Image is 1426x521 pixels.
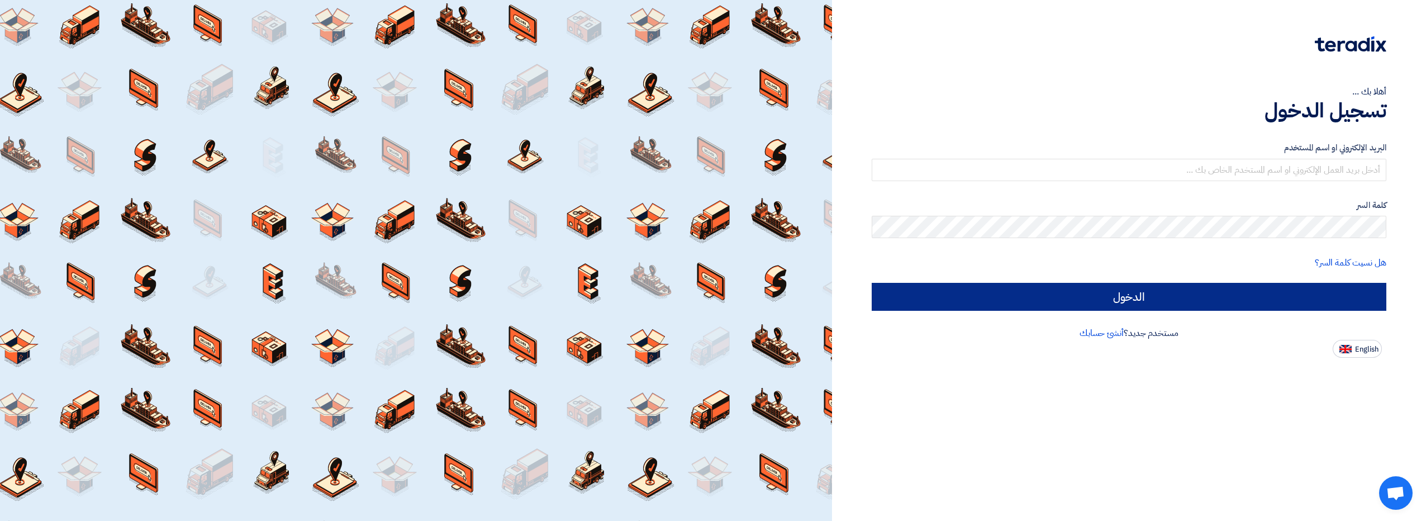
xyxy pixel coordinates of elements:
label: كلمة السر [872,199,1386,212]
span: English [1355,345,1379,353]
a: أنشئ حسابك [1080,326,1124,340]
input: أدخل بريد العمل الإلكتروني او اسم المستخدم الخاص بك ... [872,159,1386,181]
a: هل نسيت كلمة السر؟ [1315,256,1386,269]
input: الدخول [872,283,1386,311]
button: English [1333,340,1382,358]
label: البريد الإلكتروني او اسم المستخدم [872,141,1386,154]
div: أهلا بك ... [872,85,1386,98]
div: مستخدم جديد؟ [872,326,1386,340]
h1: تسجيل الدخول [872,98,1386,123]
img: en-US.png [1339,345,1352,353]
a: Open chat [1379,476,1413,510]
img: Teradix logo [1315,36,1386,52]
